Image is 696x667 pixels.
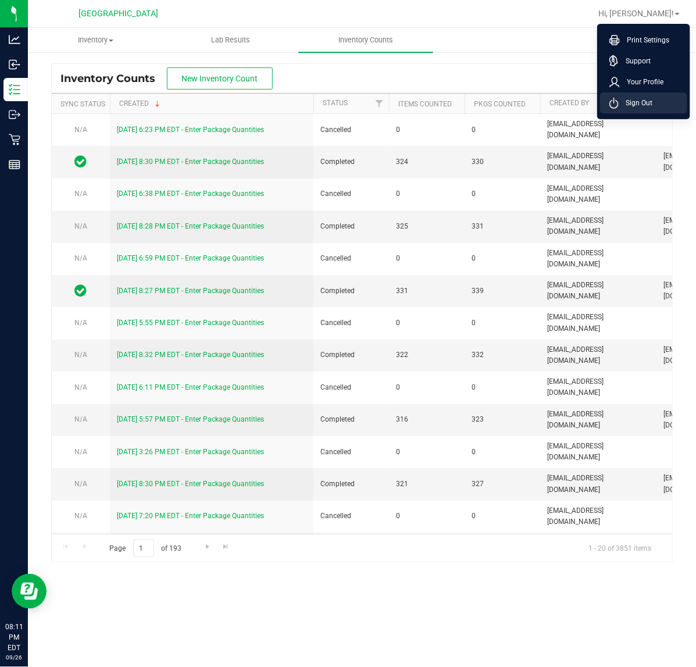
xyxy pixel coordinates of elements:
span: Cancelled [320,188,382,199]
span: 325 [396,221,458,232]
span: 332 [472,349,533,361]
span: N/A [74,351,87,359]
span: [EMAIL_ADDRESS][DOMAIN_NAME] [547,376,649,398]
span: 323 [472,414,533,425]
span: 331 [396,286,458,297]
a: Go to the last page [217,540,234,555]
span: Your Profile [620,76,663,88]
span: 321 [396,479,458,490]
span: Cancelled [320,382,382,393]
span: [EMAIL_ADDRESS][DOMAIN_NAME] [547,344,649,366]
a: [DATE] 6:11 PM EDT - Enter Package Quantities [117,383,264,391]
span: N/A [74,319,87,327]
span: 331 [472,221,533,232]
span: N/A [74,512,87,520]
span: 316 [396,414,458,425]
span: N/A [74,448,87,456]
span: 0 [396,318,458,329]
button: New Inventory Count [167,67,273,90]
a: Pkgs Counted [474,100,526,108]
inline-svg: Outbound [9,109,20,120]
span: [EMAIL_ADDRESS][DOMAIN_NAME] [547,409,649,431]
span: 0 [472,318,533,329]
li: Sign Out [600,92,687,113]
span: 0 [472,124,533,135]
p: 09/26 [5,653,23,662]
p: 08:11 PM EDT [5,622,23,653]
a: [DATE] 6:23 PM EDT - Enter Package Quantities [117,126,264,134]
span: 327 [472,479,533,490]
span: Hi, [PERSON_NAME]! [598,9,674,18]
span: 339 [472,286,533,297]
a: [DATE] 6:38 PM EDT - Enter Package Quantities [117,190,264,198]
a: [DATE] 8:28 PM EDT - Enter Package Quantities [117,222,264,230]
span: Lab Results [195,35,266,45]
span: N/A [74,480,87,488]
span: Print Settings [620,34,669,46]
span: N/A [74,254,87,262]
span: N/A [74,222,87,230]
span: 0 [472,382,533,393]
span: 0 [396,124,458,135]
span: Completed [320,479,382,490]
a: Created By [549,99,589,107]
span: 0 [472,188,533,199]
span: [GEOGRAPHIC_DATA] [79,9,159,19]
span: [EMAIL_ADDRESS][DOMAIN_NAME] [547,312,649,334]
a: Sync Status [60,100,105,108]
span: [EMAIL_ADDRESS][DOMAIN_NAME] [547,151,649,173]
a: [DATE] 5:57 PM EDT - Enter Package Quantities [117,415,264,423]
iframe: Resource center [12,574,47,609]
span: [EMAIL_ADDRESS][DOMAIN_NAME] [547,441,649,463]
span: [EMAIL_ADDRESS][DOMAIN_NAME] [547,248,649,270]
span: [EMAIL_ADDRESS][DOMAIN_NAME] [547,119,649,141]
span: Cancelled [320,253,382,264]
a: Filter [370,94,389,113]
a: [DATE] 8:32 PM EDT - Enter Package Quantities [117,351,264,359]
a: Items Counted [398,100,452,108]
span: N/A [74,383,87,391]
span: 1 - 20 of 3851 items [579,540,661,557]
a: [DATE] 3:26 PM EDT - Enter Package Quantities [117,448,264,456]
span: Inventory Counts [323,35,409,45]
a: Support [609,55,683,67]
span: 330 [472,156,533,167]
span: In Sync [75,283,87,299]
span: [EMAIL_ADDRESS][DOMAIN_NAME] [547,505,649,527]
a: [DATE] 8:30 PM EDT - Enter Package Quantities [117,480,264,488]
a: [DATE] 7:20 PM EDT - Enter Package Quantities [117,512,264,520]
span: [EMAIL_ADDRESS][DOMAIN_NAME] [547,280,649,302]
a: Status [323,99,348,107]
span: Cancelled [320,124,382,135]
span: 324 [396,156,458,167]
a: [DATE] 8:30 PM EDT - Enter Package Quantities [117,158,264,166]
span: N/A [74,415,87,423]
span: 0 [396,253,458,264]
span: Cancelled [320,318,382,329]
a: Inventory [28,28,163,52]
span: N/A [74,190,87,198]
span: Completed [320,221,382,232]
span: 0 [396,382,458,393]
a: Inventory Counts [298,28,433,52]
a: [DATE] 5:55 PM EDT - Enter Package Quantities [117,319,264,327]
input: 1 [133,540,154,558]
span: 0 [396,511,458,522]
a: Lab Results [163,28,298,52]
span: In Sync [75,154,87,170]
span: Cancelled [320,447,382,458]
span: Page of 193 [99,540,191,558]
span: 0 [472,511,533,522]
a: [DATE] 8:27 PM EDT - Enter Package Quantities [117,287,264,295]
a: [DATE] 6:59 PM EDT - Enter Package Quantities [117,254,264,262]
span: N/A [74,126,87,134]
span: Inventory Counts [60,72,167,85]
span: [EMAIL_ADDRESS][DOMAIN_NAME] [547,215,649,237]
a: Created [119,99,162,108]
inline-svg: Reports [9,159,20,170]
span: [EMAIL_ADDRESS][DOMAIN_NAME] [547,183,649,205]
span: 0 [472,447,533,458]
inline-svg: Retail [9,134,20,145]
span: [EMAIL_ADDRESS][DOMAIN_NAME] [547,473,649,495]
inline-svg: Inbound [9,59,20,70]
